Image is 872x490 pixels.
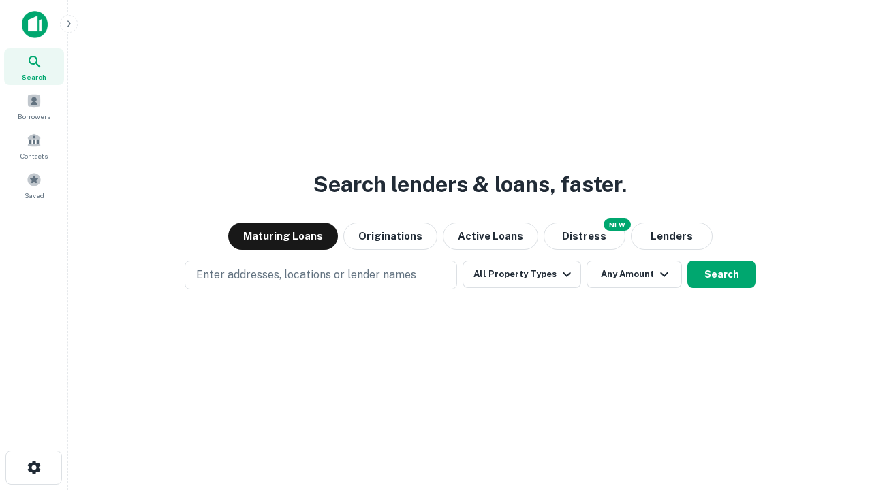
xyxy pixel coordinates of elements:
[443,223,538,250] button: Active Loans
[18,111,50,122] span: Borrowers
[228,223,338,250] button: Maturing Loans
[587,261,682,288] button: Any Amount
[4,88,64,125] a: Borrowers
[185,261,457,289] button: Enter addresses, locations or lender names
[313,168,627,201] h3: Search lenders & loans, faster.
[20,150,48,161] span: Contacts
[22,11,48,38] img: capitalize-icon.png
[631,223,713,250] button: Lenders
[22,71,46,82] span: Search
[4,48,64,85] a: Search
[604,218,631,231] div: NEW
[544,223,625,250] button: Search distressed loans with lien and other non-mortgage details.
[343,223,437,250] button: Originations
[4,127,64,164] a: Contacts
[25,190,44,201] span: Saved
[196,267,416,283] p: Enter addresses, locations or lender names
[463,261,581,288] button: All Property Types
[804,381,872,446] iframe: Chat Widget
[687,261,756,288] button: Search
[4,167,64,203] a: Saved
